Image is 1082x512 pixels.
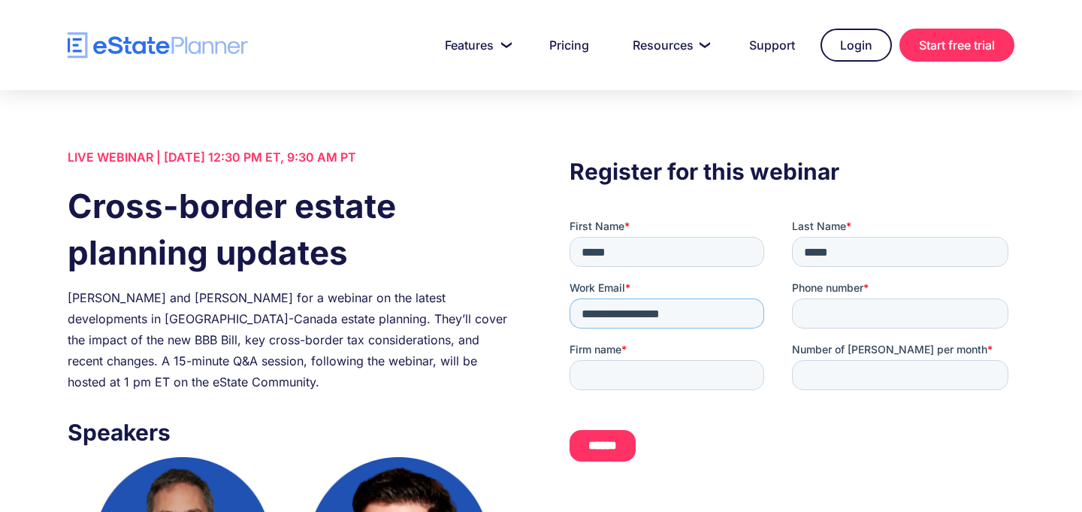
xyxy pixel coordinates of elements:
[68,415,512,450] h3: Speakers
[899,29,1014,62] a: Start free trial
[531,30,607,60] a: Pricing
[68,287,512,392] div: [PERSON_NAME] and [PERSON_NAME] for a webinar on the latest developments in [GEOGRAPHIC_DATA]-Can...
[731,30,813,60] a: Support
[570,154,1014,189] h3: Register for this webinar
[427,30,524,60] a: Features
[68,32,248,59] a: home
[821,29,892,62] a: Login
[615,30,724,60] a: Resources
[570,219,1014,474] iframe: Form 0
[68,183,512,276] h1: Cross-border estate planning updates
[68,147,512,168] div: LIVE WEBINAR | [DATE] 12:30 PM ET, 9:30 AM PT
